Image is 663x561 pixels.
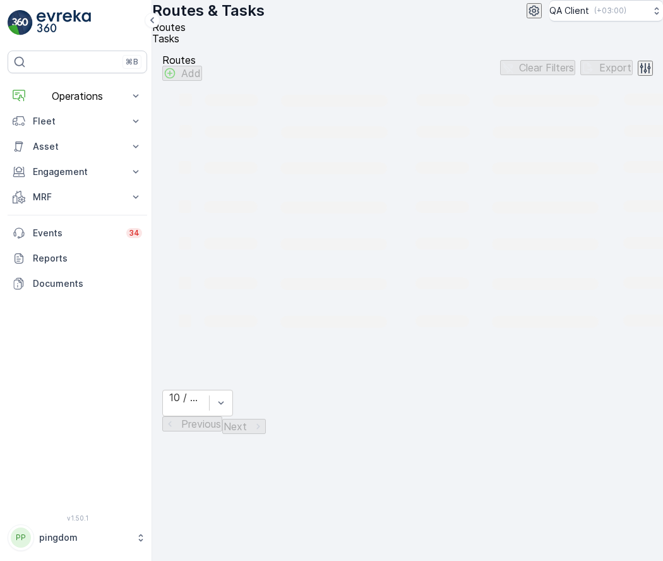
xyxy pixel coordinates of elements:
button: Operations [8,83,147,109]
button: Export [580,60,633,75]
img: logo [8,10,33,35]
span: v 1.50.1 [8,514,147,522]
p: Reports [33,252,142,265]
p: Clear Filters [519,62,574,73]
p: Documents [33,277,142,290]
p: QA Client [549,4,589,17]
p: Events [33,227,119,239]
p: Next [224,421,247,432]
a: Events34 [8,220,147,246]
div: 10 / Page [169,392,203,403]
p: MRF [33,191,122,203]
button: Asset [8,134,147,159]
p: Routes [162,54,202,66]
p: Export [599,62,631,73]
a: Documents [8,271,147,296]
button: Engagement [8,159,147,184]
p: 34 [129,228,140,238]
p: Operations [33,90,122,102]
a: Reports [8,246,147,271]
button: MRF [8,184,147,210]
p: Fleet [33,115,122,128]
span: Tasks [152,32,179,45]
button: Fleet [8,109,147,134]
button: Clear Filters [500,60,575,75]
p: Engagement [33,166,122,178]
p: ⌘B [126,57,138,67]
p: Previous [181,418,221,430]
p: pingdom [39,531,129,544]
p: Add [181,68,201,79]
div: PP [11,528,31,548]
p: Routes & Tasks [152,1,265,21]
button: Add [162,66,202,81]
p: Asset [33,140,122,153]
span: Routes [152,21,186,33]
button: PPpingdom [8,524,147,551]
img: logo_light-DOdMpM7g.png [37,10,91,35]
button: Previous [162,416,222,431]
p: ( +03:00 ) [594,6,626,16]
button: Next [222,419,266,434]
